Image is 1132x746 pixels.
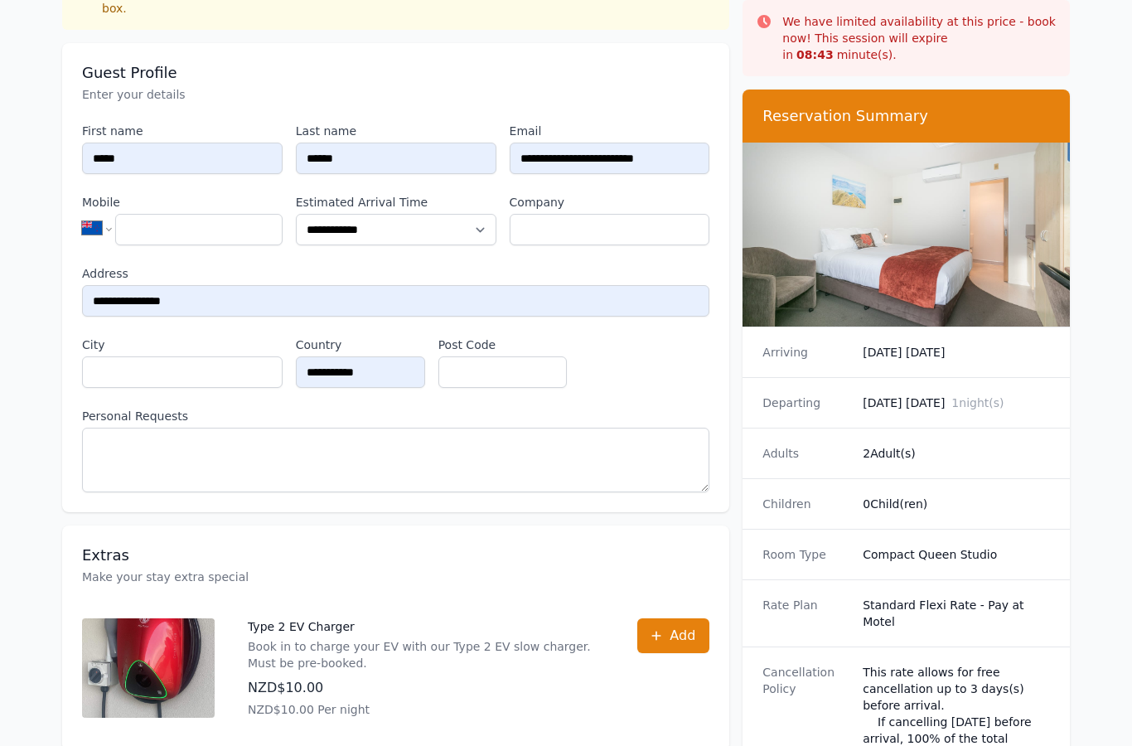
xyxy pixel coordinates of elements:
[82,194,283,211] label: Mobile
[863,496,1050,512] dd: 0 Child(ren)
[863,597,1050,630] dd: Standard Flexi Rate - Pay at Motel
[82,569,709,585] p: Make your stay extra special
[670,626,695,646] span: Add
[248,678,604,698] p: NZD$10.00
[762,344,849,361] dt: Arriving
[782,13,1057,63] p: We have limited availability at this price - book now! This session will expire in minute(s).
[438,337,568,353] label: Post Code
[863,546,1050,563] dd: Compact Queen Studio
[863,344,1050,361] dd: [DATE] [DATE]
[743,143,1070,327] img: Compact Queen Studio
[82,408,709,424] label: Personal Requests
[637,618,709,653] button: Add
[82,618,215,718] img: Type 2 EV Charger
[296,337,425,353] label: Country
[762,597,849,630] dt: Rate Plan
[248,638,604,671] p: Book in to charge your EV with our Type 2 EV slow charger. Must be pre-booked.
[796,48,834,61] strong: 08 : 43
[863,445,1050,462] dd: 2 Adult(s)
[296,194,496,211] label: Estimated Arrival Time
[510,194,710,211] label: Company
[82,63,709,83] h3: Guest Profile
[248,618,604,635] p: Type 2 EV Charger
[296,123,496,139] label: Last name
[82,123,283,139] label: First name
[82,265,709,282] label: Address
[762,395,849,411] dt: Departing
[762,445,849,462] dt: Adults
[510,123,710,139] label: Email
[762,106,1050,126] h3: Reservation Summary
[762,496,849,512] dt: Children
[82,545,709,565] h3: Extras
[248,701,604,718] p: NZD$10.00 Per night
[82,86,709,103] p: Enter your details
[863,395,1050,411] dd: [DATE] [DATE]
[951,396,1004,409] span: 1 night(s)
[82,337,283,353] label: City
[762,546,849,563] dt: Room Type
